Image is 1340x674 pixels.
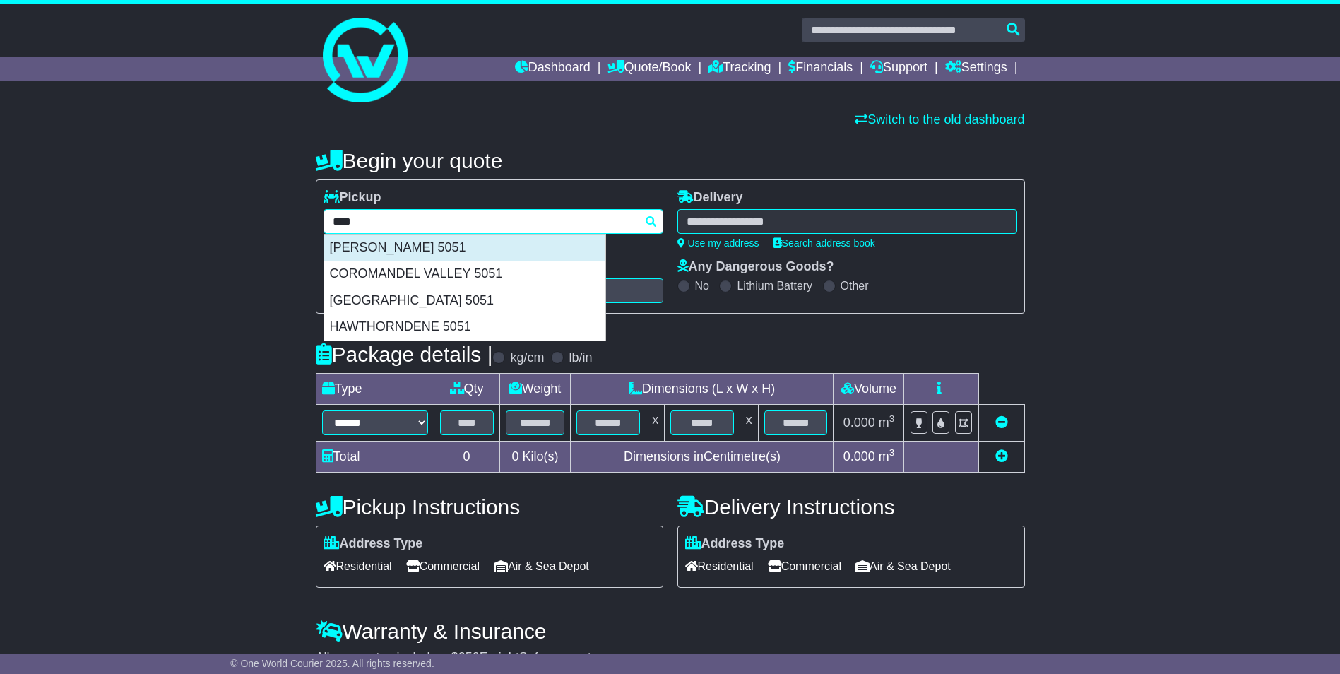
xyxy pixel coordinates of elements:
td: 0 [434,442,499,473]
label: Address Type [685,536,785,552]
a: Quote/Book [607,57,691,81]
span: 0.000 [843,415,875,430]
h4: Warranty & Insurance [316,620,1025,643]
a: Remove this item [995,415,1008,430]
td: Total [316,442,434,473]
h4: Begin your quote [316,149,1025,172]
a: Search address book [773,237,875,249]
h4: Package details | [316,343,493,366]
span: m [879,415,895,430]
span: Commercial [768,555,841,577]
a: Support [870,57,927,81]
td: Volume [834,374,904,405]
span: 0 [511,449,518,463]
div: [GEOGRAPHIC_DATA] 5051 [324,288,605,314]
a: Add new item [995,449,1008,463]
a: Settings [945,57,1007,81]
span: Air & Sea Depot [494,555,589,577]
h4: Delivery Instructions [677,495,1025,519]
div: HAWTHORNDENE 5051 [324,314,605,341]
span: Air & Sea Depot [855,555,951,577]
label: Pickup [324,190,381,206]
span: 0.000 [843,449,875,463]
typeahead: Please provide city [324,209,663,234]
span: © One World Courier 2025. All rights reserved. [230,658,434,669]
label: No [695,279,709,292]
td: Kilo(s) [499,442,571,473]
td: Dimensions (L x W x H) [571,374,834,405]
label: Address Type [324,536,423,552]
a: Dashboard [515,57,591,81]
label: Any Dangerous Goods? [677,259,834,275]
label: Delivery [677,190,743,206]
td: Weight [499,374,571,405]
td: Qty [434,374,499,405]
a: Financials [788,57,853,81]
label: lb/in [569,350,592,366]
label: Other [841,279,869,292]
td: Type [316,374,434,405]
label: Lithium Battery [737,279,812,292]
sup: 3 [889,413,895,424]
td: x [740,405,758,442]
span: 250 [458,650,480,664]
sup: 3 [889,447,895,458]
a: Use my address [677,237,759,249]
label: kg/cm [510,350,544,366]
a: Tracking [708,57,771,81]
div: All our quotes include a $ FreightSafe warranty. [316,650,1025,666]
div: [PERSON_NAME] 5051 [324,235,605,261]
td: Dimensions in Centimetre(s) [571,442,834,473]
span: Residential [685,555,754,577]
span: Commercial [406,555,480,577]
span: Residential [324,555,392,577]
span: m [879,449,895,463]
td: x [646,405,665,442]
a: Switch to the old dashboard [855,112,1024,126]
h4: Pickup Instructions [316,495,663,519]
div: COROMANDEL VALLEY 5051 [324,261,605,288]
